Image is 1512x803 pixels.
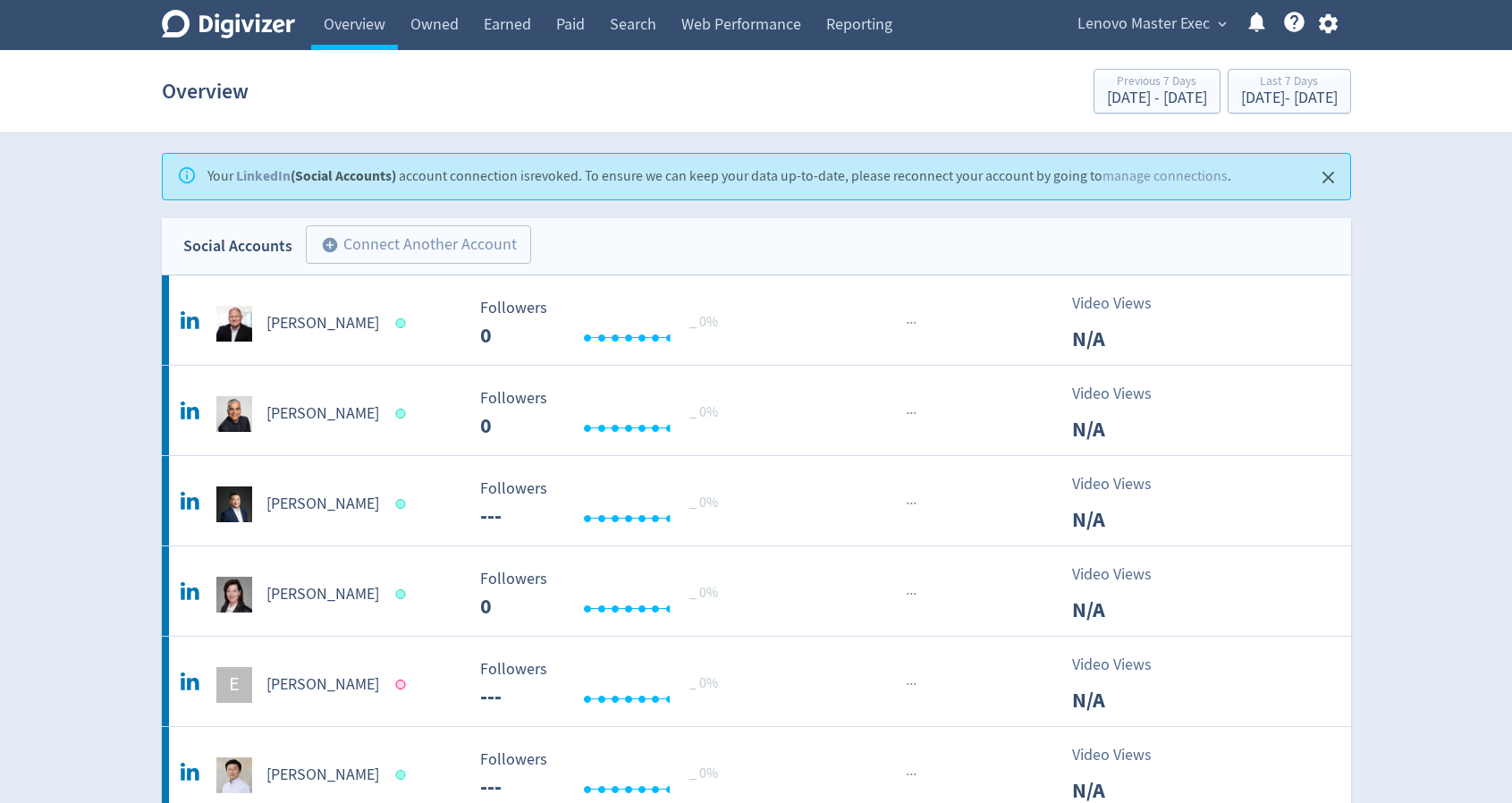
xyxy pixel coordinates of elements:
strong: (Social Accounts) [236,166,396,185]
div: E [216,667,252,703]
a: manage connections [1102,167,1228,185]
p: N/A [1072,594,1175,626]
button: Lenovo Master Exec [1071,10,1231,38]
p: Video Views [1072,292,1175,316]
p: N/A [1072,413,1175,445]
span: _ 0% [689,494,718,511]
h5: [PERSON_NAME] [266,584,379,605]
span: · [913,312,916,334]
span: _ 0% [689,403,718,421]
span: · [913,673,916,696]
span: · [906,583,909,605]
h1: Overview [162,63,249,120]
span: · [906,493,909,515]
p: N/A [1072,684,1175,716]
span: · [909,583,913,605]
button: Close [1313,163,1343,192]
div: Social Accounts [183,233,292,259]
span: Data last synced: 22 Aug 2025, 12:01am (AEST) [395,770,410,780]
a: Emily Ketchen undefined[PERSON_NAME] Followers --- _ 0% Followers 0 ···Video ViewsN/A [162,546,1351,636]
svg: Followers --- [471,751,739,799]
a: E[PERSON_NAME] Followers --- Followers --- _ 0%···Video ViewsN/A [162,637,1351,726]
span: · [906,312,909,334]
button: Connect Another Account [306,225,531,265]
svg: Followers --- [471,571,739,618]
svg: Followers --- [471,480,739,528]
div: Your account connection is revoked . To ensure we can keep your data up-to-date, please reconnect... [207,159,1231,194]
span: · [906,764,909,786]
button: Previous 7 Days[DATE] - [DATE] [1094,69,1221,114]
span: expand_more [1214,16,1230,32]
h5: [PERSON_NAME] [266,494,379,515]
a: Dilip Bhatia undefined[PERSON_NAME] Followers --- _ 0% Followers 0 ···Video ViewsN/A [162,366,1351,455]
img: Emily Ketchen undefined [216,577,252,613]
p: Video Views [1072,472,1175,496]
img: Eddie Ang 洪珵东 undefined [216,486,252,522]
h5: [PERSON_NAME] [266,313,379,334]
span: Data last synced: 22 Aug 2025, 2:02am (AEST) [395,318,410,328]
span: Data last synced: 22 Aug 2025, 2:02am (AEST) [395,499,410,509]
h5: [PERSON_NAME] [266,674,379,696]
img: Dilip Bhatia undefined [216,396,252,432]
img: George Toh undefined [216,757,252,793]
a: Daryl Cromer undefined[PERSON_NAME] Followers --- _ 0% Followers 0 ···Video ViewsN/A [162,275,1351,365]
span: · [906,402,909,425]
span: · [913,583,916,605]
h5: [PERSON_NAME] [266,403,379,425]
svg: Followers --- [471,390,739,437]
span: · [913,764,916,786]
span: · [909,764,913,786]
a: Connect Another Account [292,228,531,265]
p: Video Views [1072,562,1175,587]
span: · [913,493,916,515]
div: Previous 7 Days [1107,75,1207,90]
div: [DATE] - [DATE] [1107,90,1207,106]
span: add_circle [321,236,339,254]
span: · [909,673,913,696]
h5: [PERSON_NAME] [266,765,379,786]
div: [DATE] - [DATE] [1241,90,1338,106]
img: Daryl Cromer undefined [216,306,252,342]
span: · [909,493,913,515]
span: · [906,673,909,696]
p: Video Views [1072,382,1175,406]
p: N/A [1072,323,1175,355]
span: _ 0% [689,313,718,331]
a: LinkedIn [236,166,291,185]
span: _ 0% [689,674,718,692]
span: Data last synced: 21 Aug 2025, 6:02pm (AEST) [395,409,410,418]
p: Video Views [1072,653,1175,677]
p: N/A [1072,503,1175,536]
span: · [909,402,913,425]
button: Last 7 Days[DATE]- [DATE] [1228,69,1351,114]
span: _ 0% [689,765,718,782]
span: Lenovo Master Exec [1077,10,1210,38]
span: Data last synced: 22 Aug 2025, 8:02am (AEST) [395,589,410,599]
svg: Followers --- [471,300,739,347]
span: _ 0% [689,584,718,602]
span: Data last synced: 21 Aug 2025, 6:01am (AEST) [395,680,410,689]
span: · [909,312,913,334]
a: Eddie Ang 洪珵东 undefined[PERSON_NAME] Followers --- Followers --- _ 0%···Video ViewsN/A [162,456,1351,545]
p: Video Views [1072,743,1175,767]
svg: Followers --- [471,661,739,708]
div: Last 7 Days [1241,75,1338,90]
span: · [913,402,916,425]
